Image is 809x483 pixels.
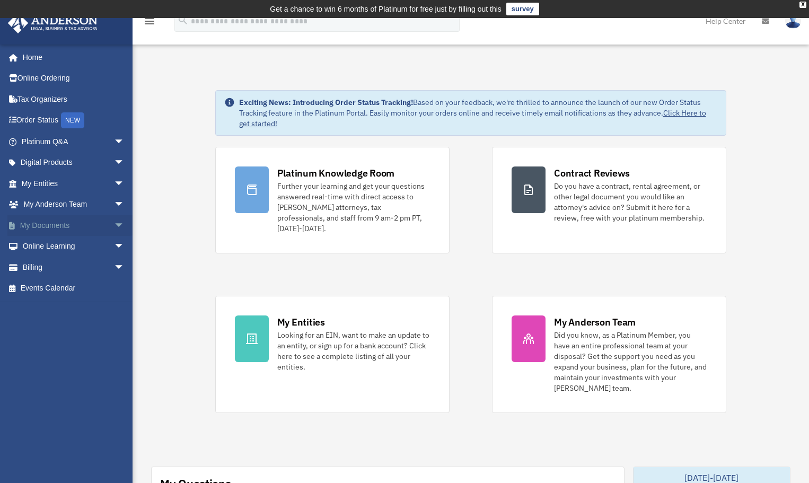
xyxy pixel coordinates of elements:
a: Home [7,47,135,68]
a: Billingarrow_drop_down [7,257,140,278]
a: Online Learningarrow_drop_down [7,236,140,257]
div: Did you know, as a Platinum Member, you have an entire professional team at your disposal? Get th... [554,330,707,393]
strong: Exciting News: Introducing Order Status Tracking! [239,98,413,107]
div: My Anderson Team [554,315,636,329]
a: survey [506,3,539,15]
div: Get a chance to win 6 months of Platinum for free just by filling out this [270,3,502,15]
div: close [799,2,806,8]
a: Platinum Q&Aarrow_drop_down [7,131,140,152]
a: My Anderson Teamarrow_drop_down [7,194,140,215]
div: Platinum Knowledge Room [277,166,395,180]
div: NEW [61,112,84,128]
a: Order StatusNEW [7,110,140,131]
a: My Documentsarrow_drop_down [7,215,140,236]
span: arrow_drop_down [114,131,135,153]
i: search [177,14,189,26]
span: arrow_drop_down [114,257,135,278]
div: Contract Reviews [554,166,630,180]
div: Looking for an EIN, want to make an update to an entity, or sign up for a bank account? Click her... [277,330,430,372]
a: menu [143,19,156,28]
a: Online Ordering [7,68,140,89]
span: arrow_drop_down [114,173,135,195]
a: Platinum Knowledge Room Further your learning and get your questions answered real-time with dire... [215,147,450,253]
div: Based on your feedback, we're thrilled to announce the launch of our new Order Status Tracking fe... [239,97,718,129]
span: arrow_drop_down [114,152,135,174]
a: Events Calendar [7,278,140,299]
a: My Entities Looking for an EIN, want to make an update to an entity, or sign up for a bank accoun... [215,296,450,413]
span: arrow_drop_down [114,194,135,216]
a: Tax Organizers [7,89,140,110]
a: Contract Reviews Do you have a contract, rental agreement, or other legal document you would like... [492,147,726,253]
img: User Pic [785,13,801,29]
a: Click Here to get started! [239,108,706,128]
a: My Entitiesarrow_drop_down [7,173,140,194]
div: Further your learning and get your questions answered real-time with direct access to [PERSON_NAM... [277,181,430,234]
a: Digital Productsarrow_drop_down [7,152,140,173]
span: arrow_drop_down [114,236,135,258]
img: Anderson Advisors Platinum Portal [5,13,101,33]
div: Do you have a contract, rental agreement, or other legal document you would like an attorney's ad... [554,181,707,223]
a: My Anderson Team Did you know, as a Platinum Member, you have an entire professional team at your... [492,296,726,413]
span: arrow_drop_down [114,215,135,236]
div: My Entities [277,315,325,329]
i: menu [143,15,156,28]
